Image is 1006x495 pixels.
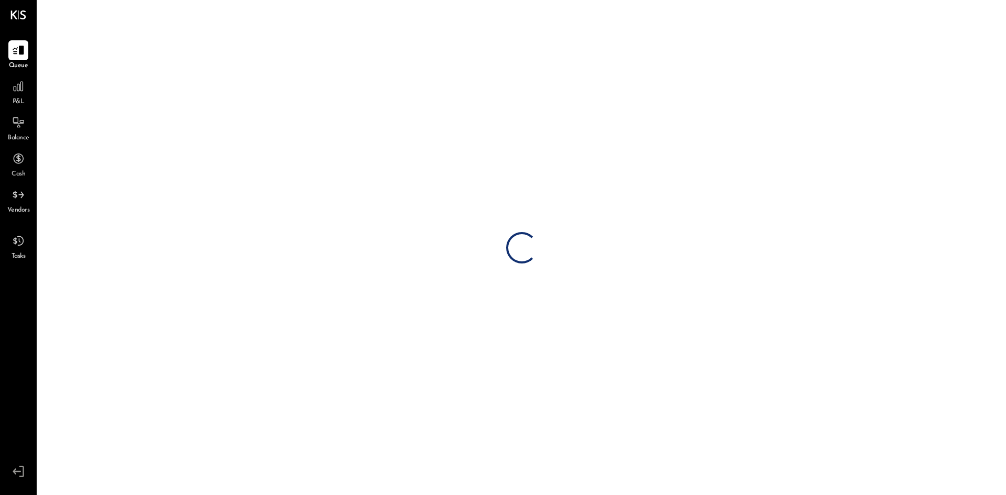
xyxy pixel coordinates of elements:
[13,97,25,107] span: P&L
[1,40,36,71] a: Queue
[12,170,25,179] span: Cash
[1,113,36,143] a: Balance
[1,149,36,179] a: Cash
[7,206,30,215] span: Vendors
[9,61,28,71] span: Queue
[7,134,29,143] span: Balance
[1,185,36,215] a: Vendors
[1,231,36,261] a: Tasks
[1,76,36,107] a: P&L
[12,252,26,261] span: Tasks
